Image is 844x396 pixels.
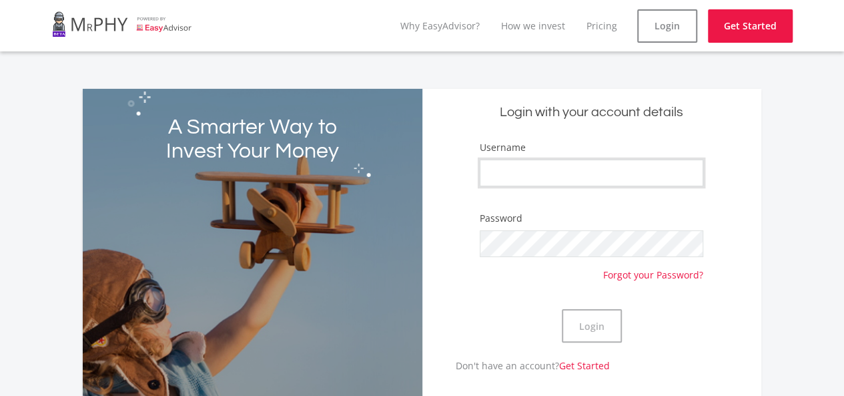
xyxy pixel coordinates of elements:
a: Get Started [708,9,793,43]
h2: A Smarter Way to Invest Your Money [151,116,354,164]
a: Login [637,9,697,43]
h5: Login with your account details [432,104,751,122]
a: Pricing [586,19,617,32]
button: Login [562,309,622,343]
a: How we invest [501,19,565,32]
p: Don't have an account? [422,359,610,373]
a: Why EasyAdvisor? [400,19,480,32]
a: Get Started [559,359,610,372]
a: Forgot your Password? [603,257,703,282]
label: Password [480,212,522,225]
label: Username [480,141,526,154]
